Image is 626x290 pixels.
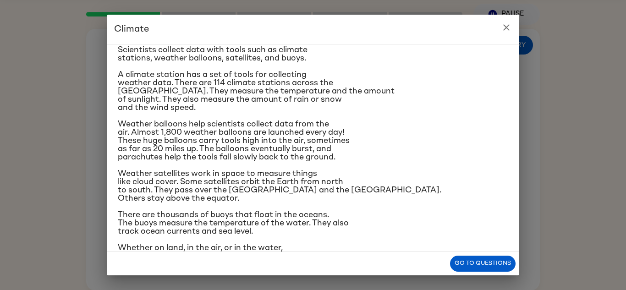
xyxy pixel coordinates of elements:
h2: Climate [107,15,519,44]
button: Go to questions [450,256,516,272]
span: Weather satellites work in space to measure things like cloud cover. Some satellites orbit the Ea... [118,170,441,202]
span: There are thousands of buoys that float in the oceans. The buoys measure the temperature of the w... [118,211,349,235]
span: A climate station has a set of tools for collecting weather data. There are 114 climate stations ... [118,71,395,112]
button: close [497,18,516,37]
span: Scientists collect data with tools such as climate stations, weather balloons, satellites, and bu... [118,46,308,62]
span: Whether on land, in the air, or in the water, scientists have ways to learn about Earth’s climate. [118,244,317,260]
span: Weather balloons help scientists collect data from the air. Almost 1,800 weather balloons are lau... [118,120,350,161]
